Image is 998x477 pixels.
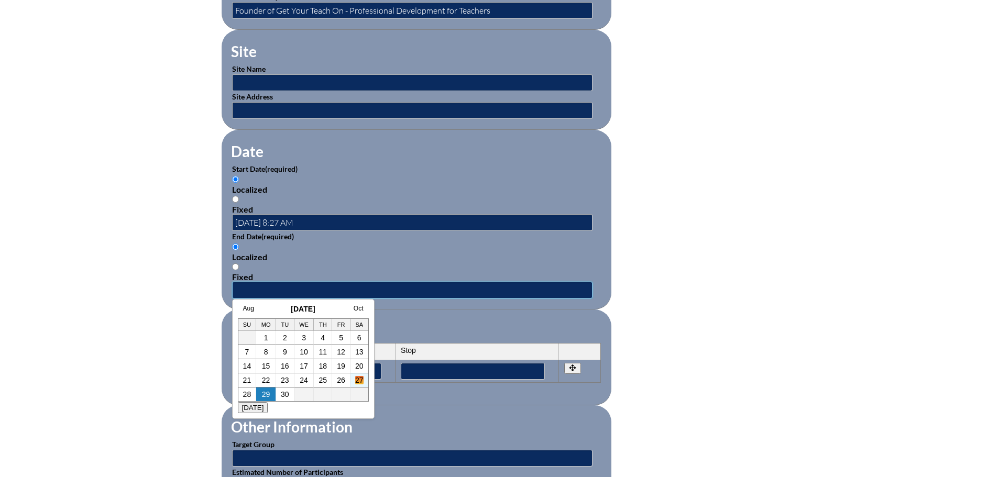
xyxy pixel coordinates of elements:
[262,390,270,398] a: 29
[319,362,327,370] a: 18
[243,376,251,384] a: 21
[243,362,251,370] a: 14
[319,348,327,356] a: 11
[396,343,559,360] th: Stop
[261,232,294,241] span: (required)
[281,362,289,370] a: 16
[230,418,354,436] legend: Other Information
[337,348,345,356] a: 12
[265,164,298,173] span: (required)
[300,348,308,356] a: 10
[283,334,287,342] a: 2
[264,334,268,342] a: 1
[281,390,289,398] a: 30
[294,319,314,331] th: We
[230,142,265,160] legend: Date
[232,440,275,449] label: Target Group
[264,348,268,356] a: 8
[337,376,345,384] a: 26
[238,305,369,313] h3: [DATE]
[230,322,282,340] legend: Periods
[337,362,345,370] a: 19
[276,319,294,331] th: Tu
[339,334,343,342] a: 5
[355,362,364,370] a: 20
[232,468,343,476] label: Estimated Number of Participants
[281,376,289,384] a: 23
[230,42,258,60] legend: Site
[314,319,332,331] th: Th
[283,348,287,356] a: 9
[232,164,298,173] label: Start Date
[355,348,364,356] a: 13
[256,319,276,331] th: Mo
[232,204,601,214] div: Fixed
[243,305,254,312] a: Aug
[354,305,364,312] a: Oct
[232,232,294,241] label: End Date
[232,64,266,73] label: Site Name
[238,402,268,413] button: [DATE]
[232,272,601,282] div: Fixed
[262,362,270,370] a: 15
[232,176,239,183] input: Localized
[319,376,327,384] a: 25
[238,319,257,331] th: Su
[243,390,251,398] a: 28
[232,196,239,203] input: Fixed
[355,376,364,384] a: 27
[232,92,273,101] label: Site Address
[232,252,601,262] div: Localized
[262,376,270,384] a: 22
[232,243,239,250] input: Localized
[332,319,350,331] th: Fr
[302,334,306,342] a: 3
[357,334,361,342] a: 6
[300,362,308,370] a: 17
[321,334,325,342] a: 4
[350,319,368,331] th: Sa
[232,263,239,270] input: Fixed
[300,376,308,384] a: 24
[232,184,601,194] div: Localized
[245,348,249,356] a: 7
